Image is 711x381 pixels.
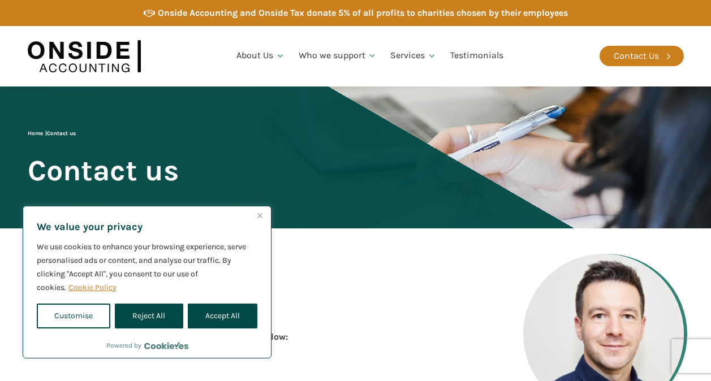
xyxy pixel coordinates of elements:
p: We use cookies to enhance your browsing experience, serve personalised ads or content, and analys... [37,240,257,295]
div: Onside Accounting and Onside Tax donate 5% of all profits to charities chosen by their employees [158,6,568,20]
img: Close [257,213,262,218]
a: Who we support [292,37,384,75]
button: Customise [37,304,110,328]
div: Contact Us [614,49,659,63]
span: Contact us [28,155,179,186]
a: Home [28,130,43,137]
a: Testimonials [443,37,510,75]
button: Reject All [115,304,183,328]
img: Onside Accounting [28,34,141,78]
a: About Us [230,37,292,75]
div: Powered by [106,340,188,351]
a: Visit CookieYes website [144,342,188,349]
p: We value your privacy [37,220,257,233]
div: We value your privacy [23,206,272,358]
a: Services [383,37,443,75]
a: Cookie Policy [68,282,117,293]
span: | [28,130,76,137]
a: Contact Us [600,46,684,66]
span: Contact us [47,130,76,137]
button: Close [253,209,266,222]
button: Accept All [188,304,257,328]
